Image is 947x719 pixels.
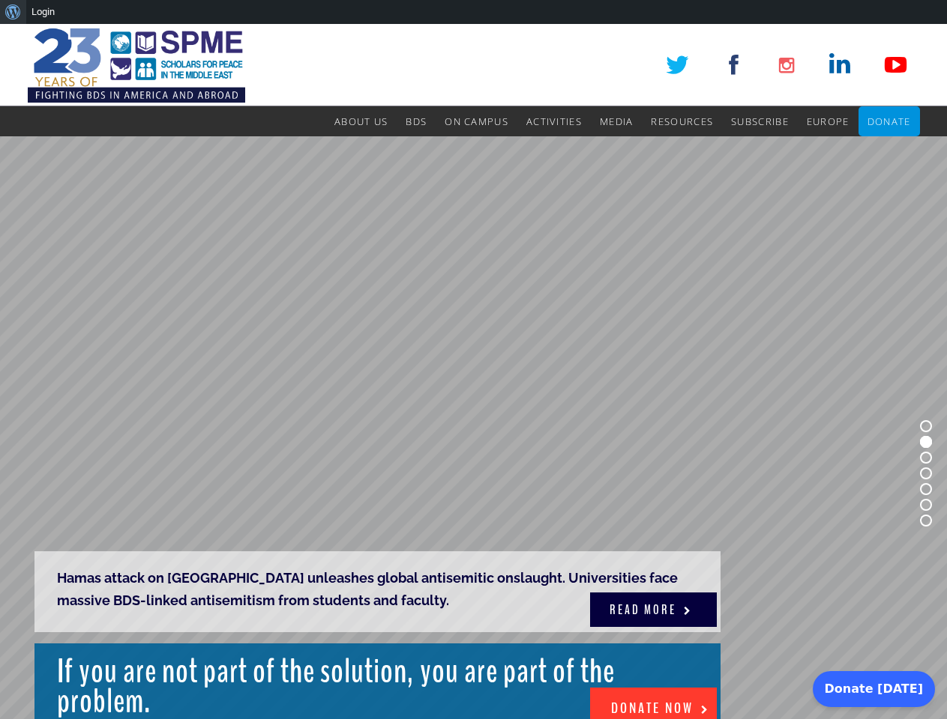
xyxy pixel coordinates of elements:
[651,106,713,136] a: Resources
[445,115,508,128] span: On Campus
[868,106,911,136] a: Donate
[651,115,713,128] span: Resources
[334,106,388,136] a: About Us
[28,24,245,106] img: SPME
[334,115,388,128] span: About Us
[807,115,850,128] span: Europe
[731,106,789,136] a: Subscribe
[590,592,717,627] a: READ MORE
[526,106,582,136] a: Activities
[600,106,634,136] a: Media
[406,106,427,136] a: BDS
[807,106,850,136] a: Europe
[34,551,721,632] rs-layer: Hamas attack on [GEOGRAPHIC_DATA] unleashes global antisemitic onslaught. Universities face massi...
[731,115,789,128] span: Subscribe
[526,115,582,128] span: Activities
[600,115,634,128] span: Media
[445,106,508,136] a: On Campus
[406,115,427,128] span: BDS
[868,115,911,128] span: Donate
